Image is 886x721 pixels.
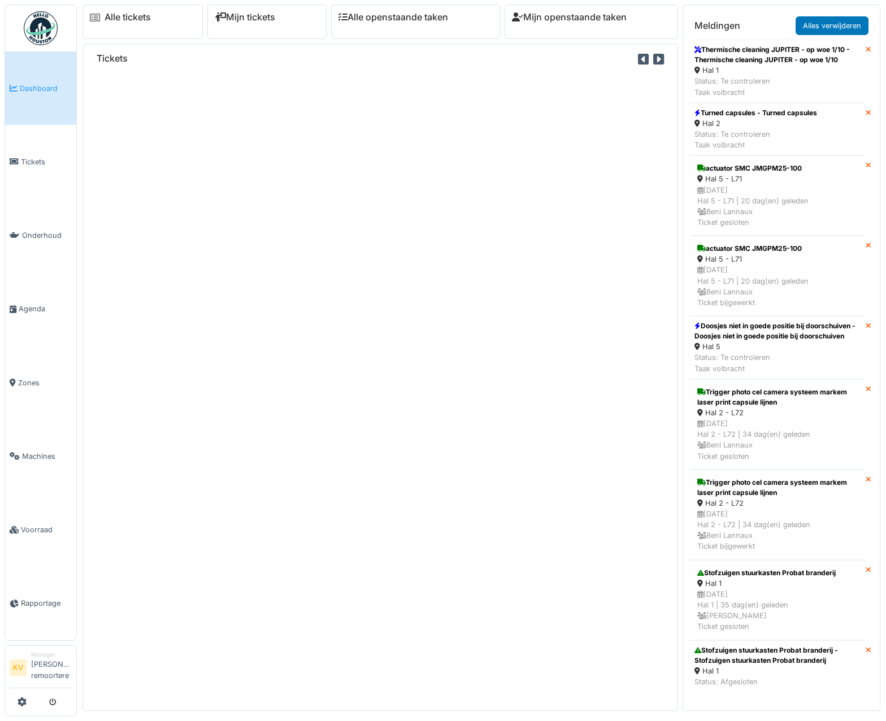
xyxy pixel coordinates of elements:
span: Rapportage [21,598,72,609]
a: Alles verwijderen [796,16,868,35]
a: Rapportage [5,567,76,640]
a: Onderhoud [5,199,76,272]
div: Hal 5 [694,341,861,352]
div: Status: Te controleren Taak volbracht [694,352,861,373]
div: Hal 2 - L72 [697,498,858,509]
a: Stofzuigen stuurkasten Probat branderij - Stofzuigen stuurkasten Probat branderij Hal 1 Status: A... [690,640,866,703]
a: Trigger photo cel camera systeem markem laser print capsule lijnen Hal 2 - L72 [DATE]Hal 2 - L72 ... [690,379,866,470]
div: actuator SMC JMGPM25-100 [697,244,858,254]
span: Onderhoud [22,230,72,241]
h6: Tickets [97,53,128,64]
div: Turned capsules - Turned capsules [694,108,817,118]
div: Stofzuigen stuurkasten Probat branderij - Stofzuigen stuurkasten Probat branderij [694,645,861,666]
div: Hal 5 - L71 [697,254,858,264]
a: Voorraad [5,493,76,567]
a: Machines [5,419,76,493]
div: Hal 1 [697,578,858,589]
a: Turned capsules - Turned capsules Hal 2 Status: Te controlerenTaak volbracht [690,103,866,156]
a: Zones [5,346,76,419]
a: Trigger photo cel camera systeem markem laser print capsule lijnen Hal 2 - L72 [DATE]Hal 2 - L72 ... [690,470,866,560]
div: Status: Te controleren Taak volbracht [694,76,861,97]
span: Tickets [21,157,72,167]
div: Hal 1 [694,666,861,676]
div: Hal 1 [694,65,861,76]
div: [DATE] Hal 2 - L72 | 34 dag(en) geleden Beni Lannaux Ticket gesloten [697,418,858,462]
div: Stofzuigen stuurkasten Probat branderij [697,568,858,578]
a: Stofzuigen stuurkasten Probat branderij Hal 1 [DATE]Hal 1 | 35 dag(en) geleden [PERSON_NAME]Ticke... [690,560,866,640]
a: Mijn openstaande taken [512,12,627,23]
img: Badge_color-CXgf-gQk.svg [24,11,58,45]
div: Trigger photo cel camera systeem markem laser print capsule lijnen [697,387,858,407]
a: Alle openstaande taken [338,12,448,23]
span: Dashboard [20,83,72,94]
span: Machines [22,451,72,462]
div: [DATE] Hal 5 - L71 | 20 dag(en) geleden Beni Lannaux Ticket bijgewerkt [697,264,858,308]
div: actuator SMC JMGPM25-100 [697,163,858,173]
a: actuator SMC JMGPM25-100 Hal 5 - L71 [DATE]Hal 5 - L71 | 20 dag(en) geleden Beni LannauxTicket ge... [690,155,866,236]
div: [DATE] Hal 5 - L71 | 20 dag(en) geleden Beni Lannaux Ticket gesloten [697,185,858,228]
a: Dashboard [5,51,76,125]
span: Voorraad [21,524,72,535]
a: Mijn tickets [215,12,275,23]
div: Status: Afgesloten Taak volbracht [694,676,861,698]
li: [PERSON_NAME] remoortere [31,650,72,685]
a: Agenda [5,272,76,346]
div: Hal 2 - L72 [697,407,858,418]
div: Hal 2 [694,118,817,129]
div: Hal 5 - L71 [697,173,858,184]
div: Trigger photo cel camera systeem markem laser print capsule lijnen [697,477,858,498]
h6: Meldingen [694,20,740,31]
li: KV [10,659,27,676]
a: Doosjes niet in goede positie bij doorschuiven - Doosjes niet in goede positie bij doorschuiven H... [690,316,866,379]
span: Agenda [19,303,72,314]
div: Status: Te controleren Taak volbracht [694,129,817,150]
a: actuator SMC JMGPM25-100 Hal 5 - L71 [DATE]Hal 5 - L71 | 20 dag(en) geleden Beni LannauxTicket bi... [690,236,866,316]
a: Tickets [5,125,76,198]
a: Thermische cleaning JUPITER - op woe 1/10 - Thermische cleaning JUPITER - op woe 1/10 Hal 1 Statu... [690,40,866,103]
a: KV Manager[PERSON_NAME] remoortere [10,650,72,688]
div: Doosjes niet in goede positie bij doorschuiven - Doosjes niet in goede positie bij doorschuiven [694,321,861,341]
div: [DATE] Hal 1 | 35 dag(en) geleden [PERSON_NAME] Ticket gesloten [697,589,858,632]
div: Manager [31,650,72,659]
div: Thermische cleaning JUPITER - op woe 1/10 - Thermische cleaning JUPITER - op woe 1/10 [694,45,861,65]
a: Alle tickets [105,12,151,23]
div: [DATE] Hal 2 - L72 | 34 dag(en) geleden Beni Lannaux Ticket bijgewerkt [697,509,858,552]
span: Zones [18,377,72,388]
